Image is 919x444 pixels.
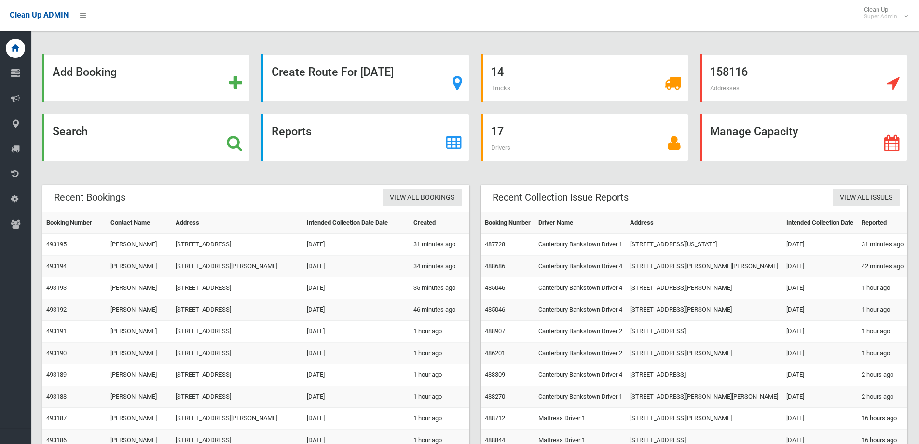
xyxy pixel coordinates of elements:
[782,212,857,234] th: Intended Collection Date
[858,386,907,408] td: 2 hours ago
[303,343,410,364] td: [DATE]
[710,125,798,138] strong: Manage Capacity
[172,364,303,386] td: [STREET_ADDRESS]
[107,212,171,234] th: Contact Name
[107,386,171,408] td: [PERSON_NAME]
[42,188,137,207] header: Recent Bookings
[410,364,469,386] td: 1 hour ago
[410,343,469,364] td: 1 hour ago
[172,386,303,408] td: [STREET_ADDRESS]
[485,349,505,357] a: 486201
[46,328,67,335] a: 493191
[710,65,748,79] strong: 158116
[491,85,510,92] span: Trucks
[710,85,740,92] span: Addresses
[782,408,857,430] td: [DATE]
[42,114,250,161] a: Search
[53,65,117,79] strong: Add Booking
[172,343,303,364] td: [STREET_ADDRESS]
[535,343,627,364] td: Canterbury Bankstown Driver 2
[535,299,627,321] td: Canterbury Bankstown Driver 4
[858,212,907,234] th: Reported
[833,189,900,207] a: View All Issues
[107,277,171,299] td: [PERSON_NAME]
[261,114,469,161] a: Reports
[782,277,857,299] td: [DATE]
[172,277,303,299] td: [STREET_ADDRESS]
[172,299,303,321] td: [STREET_ADDRESS]
[626,364,782,386] td: [STREET_ADDRESS]
[46,262,67,270] a: 493194
[107,321,171,343] td: [PERSON_NAME]
[626,386,782,408] td: [STREET_ADDRESS][PERSON_NAME][PERSON_NAME]
[46,349,67,357] a: 493190
[858,299,907,321] td: 1 hour ago
[410,321,469,343] td: 1 hour ago
[410,277,469,299] td: 35 minutes ago
[46,393,67,400] a: 493188
[858,408,907,430] td: 16 hours ago
[172,408,303,430] td: [STREET_ADDRESS][PERSON_NAME]
[42,212,107,234] th: Booking Number
[782,234,857,256] td: [DATE]
[46,284,67,291] a: 493193
[107,364,171,386] td: [PERSON_NAME]
[303,299,410,321] td: [DATE]
[626,277,782,299] td: [STREET_ADDRESS][PERSON_NAME]
[303,234,410,256] td: [DATE]
[626,256,782,277] td: [STREET_ADDRESS][PERSON_NAME][PERSON_NAME]
[491,125,504,138] strong: 17
[535,256,627,277] td: Canterbury Bankstown Driver 4
[383,189,462,207] a: View All Bookings
[46,371,67,378] a: 493189
[107,408,171,430] td: [PERSON_NAME]
[782,256,857,277] td: [DATE]
[485,371,505,378] a: 488309
[410,408,469,430] td: 1 hour ago
[626,343,782,364] td: [STREET_ADDRESS][PERSON_NAME]
[46,241,67,248] a: 493195
[700,114,907,161] a: Manage Capacity
[858,234,907,256] td: 31 minutes ago
[46,415,67,422] a: 493187
[481,114,688,161] a: 17 Drivers
[858,256,907,277] td: 42 minutes ago
[535,408,627,430] td: Mattress Driver 1
[481,54,688,102] a: 14 Trucks
[858,321,907,343] td: 1 hour ago
[107,234,171,256] td: [PERSON_NAME]
[782,364,857,386] td: [DATE]
[858,277,907,299] td: 1 hour ago
[485,241,505,248] a: 487728
[485,436,505,444] a: 488844
[410,299,469,321] td: 46 minutes ago
[485,306,505,313] a: 485046
[535,386,627,408] td: Canterbury Bankstown Driver 1
[172,321,303,343] td: [STREET_ADDRESS]
[46,306,67,313] a: 493192
[272,65,394,79] strong: Create Route For [DATE]
[782,321,857,343] td: [DATE]
[626,212,782,234] th: Address
[107,343,171,364] td: [PERSON_NAME]
[858,343,907,364] td: 1 hour ago
[859,6,907,20] span: Clean Up
[303,277,410,299] td: [DATE]
[46,436,67,444] a: 493186
[491,144,510,151] span: Drivers
[864,13,897,20] small: Super Admin
[782,386,857,408] td: [DATE]
[303,364,410,386] td: [DATE]
[535,212,627,234] th: Driver Name
[485,328,505,335] a: 488907
[107,299,171,321] td: [PERSON_NAME]
[535,277,627,299] td: Canterbury Bankstown Driver 4
[303,408,410,430] td: [DATE]
[410,234,469,256] td: 31 minutes ago
[303,386,410,408] td: [DATE]
[700,54,907,102] a: 158116 Addresses
[626,299,782,321] td: [STREET_ADDRESS][PERSON_NAME]
[53,125,88,138] strong: Search
[410,386,469,408] td: 1 hour ago
[782,343,857,364] td: [DATE]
